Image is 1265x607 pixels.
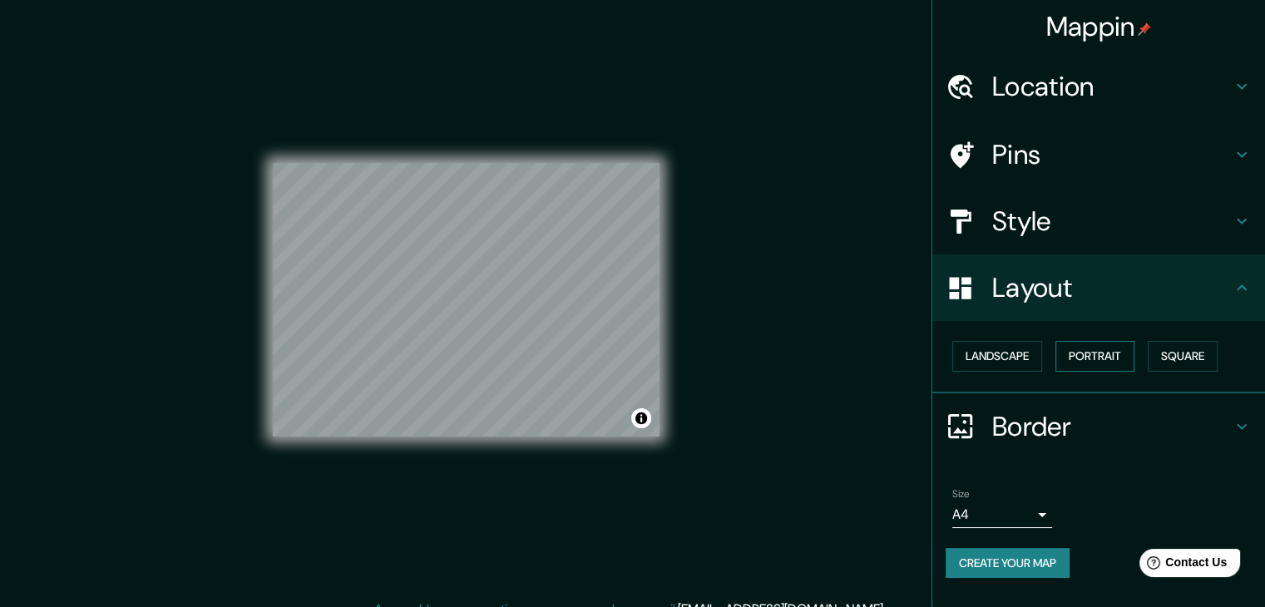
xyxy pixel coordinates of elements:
iframe: Help widget launcher [1117,542,1247,589]
button: Landscape [952,341,1042,372]
button: Square [1148,341,1218,372]
div: Layout [932,254,1265,321]
button: Portrait [1055,341,1134,372]
div: Border [932,393,1265,460]
label: Size [952,486,970,501]
img: pin-icon.png [1138,22,1151,36]
h4: Border [992,410,1232,443]
div: Pins [932,121,1265,188]
h4: Layout [992,271,1232,304]
h4: Mappin [1046,10,1152,43]
h4: Style [992,205,1232,238]
button: Toggle attribution [631,408,651,428]
h4: Location [992,70,1232,103]
div: Style [932,188,1265,254]
div: Location [932,53,1265,120]
button: Create your map [946,548,1070,579]
div: A4 [952,501,1052,528]
canvas: Map [273,163,660,437]
h4: Pins [992,138,1232,171]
